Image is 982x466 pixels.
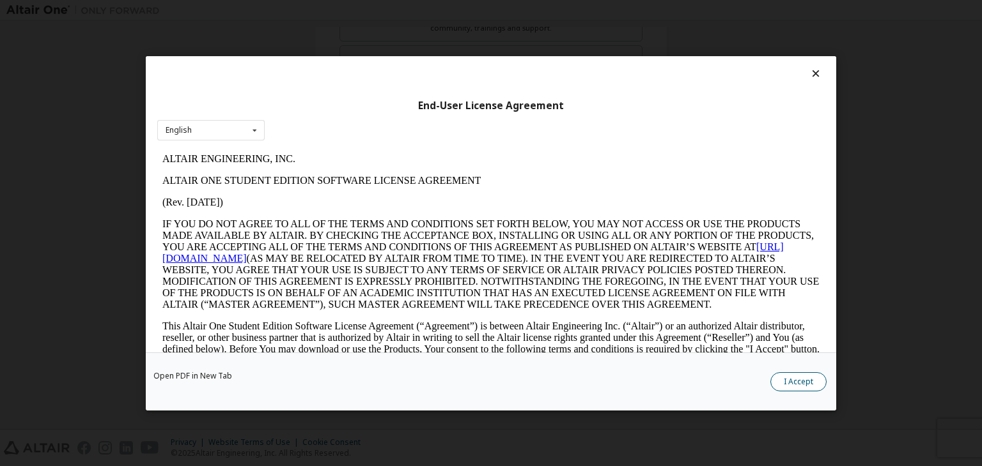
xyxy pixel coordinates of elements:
button: I Accept [770,372,827,391]
p: IF YOU DO NOT AGREE TO ALL OF THE TERMS AND CONDITIONS SET FORTH BELOW, YOU MAY NOT ACCESS OR USE... [5,70,662,162]
a: Open PDF in New Tab [153,372,232,380]
p: ALTAIR ENGINEERING, INC. [5,5,662,17]
div: English [166,126,192,134]
div: End-User License Agreement [157,99,825,112]
p: This Altair One Student Edition Software License Agreement (“Agreement”) is between Altair Engine... [5,172,662,218]
p: ALTAIR ONE STUDENT EDITION SOFTWARE LICENSE AGREEMENT [5,27,662,38]
a: [URL][DOMAIN_NAME] [5,93,627,116]
p: (Rev. [DATE]) [5,49,662,60]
